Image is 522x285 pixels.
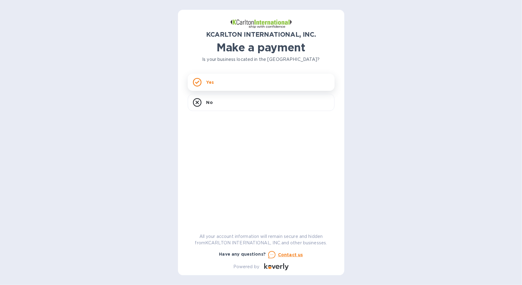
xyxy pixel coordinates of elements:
p: No [206,99,213,105]
p: Is your business located in the [GEOGRAPHIC_DATA]? [188,56,335,63]
h1: Make a payment [188,41,335,54]
b: Have any questions? [219,252,266,257]
u: Contact us [278,252,303,257]
p: Yes [206,79,214,85]
p: All your account information will remain secure and hidden from KCARLTON INTERNATIONAL, INC. and ... [188,233,335,246]
b: KCARLTON INTERNATIONAL, INC. [206,31,316,38]
p: Powered by [233,264,259,270]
